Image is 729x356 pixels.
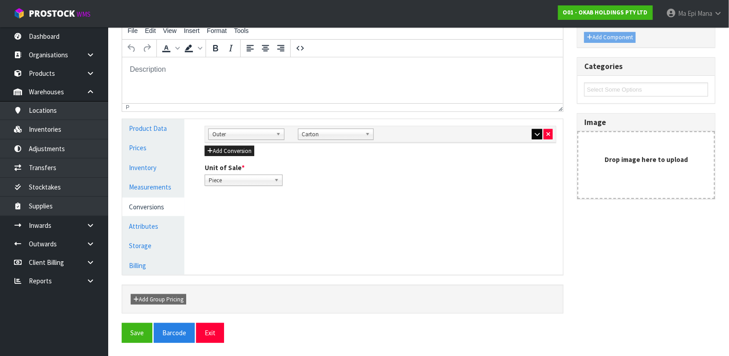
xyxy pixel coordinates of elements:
a: Billing [122,256,184,275]
div: p [126,104,129,111]
span: Carton [302,129,362,140]
small: WMS [77,10,91,18]
div: Background color [181,41,204,56]
label: Unit of Sale [205,163,245,172]
a: Inventory [122,158,184,177]
h3: Categories [584,62,708,71]
button: Barcode [154,323,195,342]
button: Add Group Pricing [131,294,186,305]
iframe: Rich Text Area. Press ALT-0 for help. [122,57,563,103]
button: Italic [223,41,238,56]
a: Conversions [122,198,184,216]
div: Resize [556,104,564,111]
span: Ma Epi [678,9,696,18]
button: Align right [273,41,289,56]
a: Storage [122,236,184,255]
button: Source code [293,41,308,56]
strong: O01 - OKAB HOLDINGS PTY LTD [563,9,648,16]
span: Piece [209,175,271,186]
a: Prices [122,139,184,157]
strong: Drop image here to upload [605,155,688,164]
span: Insert [184,27,200,34]
a: O01 - OKAB HOLDINGS PTY LTD [558,5,653,20]
span: ProStock [29,8,75,19]
button: Add Component [584,32,636,43]
span: Tools [234,27,249,34]
a: Measurements [122,178,184,196]
span: Mana [697,9,712,18]
button: Redo [139,41,155,56]
span: Outer [212,129,272,140]
span: Format [207,27,227,34]
button: Align left [243,41,258,56]
span: File [128,27,138,34]
button: Align center [258,41,273,56]
button: Add Conversion [205,146,254,157]
button: Bold [208,41,223,56]
span: Edit [145,27,156,34]
button: Save [122,323,152,342]
span: View [163,27,177,34]
button: Exit [196,323,224,342]
button: Undo [124,41,139,56]
div: Text color [159,41,181,56]
a: Attributes [122,217,184,236]
h3: Image [584,118,708,127]
a: Product Data [122,119,184,138]
img: cube-alt.png [14,8,25,19]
